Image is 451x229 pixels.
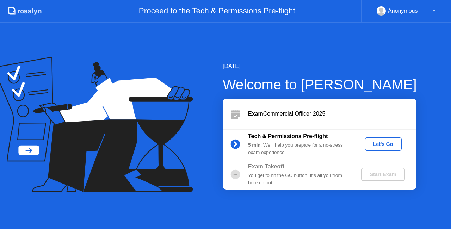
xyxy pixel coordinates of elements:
button: Let's Go [365,137,402,151]
div: ▼ [432,6,436,16]
button: Start Exam [361,168,404,181]
b: Exam Takeoff [248,163,284,169]
div: : We’ll help you prepare for a no-stress exam experience [248,142,350,156]
b: Tech & Permissions Pre-flight [248,133,328,139]
div: Start Exam [364,172,402,177]
div: Commercial Officer 2025 [248,110,416,118]
div: [DATE] [223,62,417,70]
div: Anonymous [388,6,418,16]
div: You get to hit the GO button! It’s all you from here on out [248,172,350,186]
b: Exam [248,111,263,117]
b: 5 min [248,142,261,148]
div: Let's Go [367,141,399,147]
div: Welcome to [PERSON_NAME] [223,74,417,95]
